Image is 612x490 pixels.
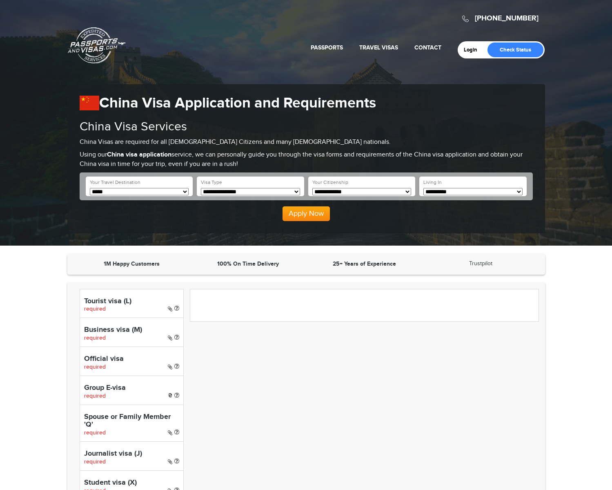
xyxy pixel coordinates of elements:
a: Login [464,47,483,53]
span: required [84,335,106,341]
h2: China Visa Services [80,120,533,134]
h4: Business visa (M) [84,326,179,334]
h4: Journalist visa (J) [84,450,179,458]
a: Travel Visas [359,44,398,51]
i: Paper Visa [168,459,172,465]
label: Your Citizenship [312,179,348,186]
i: Paper Visa [168,430,172,436]
a: Passports & [DOMAIN_NAME] [68,27,126,64]
i: Paper Visa [168,335,172,341]
span: required [84,306,106,312]
p: China Visas are required for all [DEMOGRAPHIC_DATA] Citizens and many [DEMOGRAPHIC_DATA] nationals. [80,138,533,147]
i: Paper Visa [168,364,172,370]
label: Your Travel Destination [90,179,140,186]
a: Passports [311,44,343,51]
strong: 25+ Years of Experience [333,260,396,267]
label: Visa Type [201,179,222,186]
h1: China Visa Application and Requirements [80,94,533,112]
strong: 1M Happy Customers [104,260,160,267]
i: Paper Visa [168,306,172,312]
strong: China visa application [107,151,171,159]
span: required [84,393,106,399]
a: Trustpilot [469,260,492,267]
a: Check Status [487,43,543,57]
h4: Spouse or Family Member 'Q' [84,413,179,430]
h4: Student visa (X) [84,479,179,487]
h4: Official visa [84,355,179,363]
p: Using our service, we can personally guide you through the visa forms and requirements of the Chi... [80,150,533,169]
strong: 100% On Time Delivery [217,260,279,267]
label: Living In [423,179,442,186]
h4: Tourist visa (L) [84,298,179,306]
a: [PHONE_NUMBER] [475,14,539,23]
span: required [84,364,106,370]
i: e-Visa [168,393,172,397]
a: Contact [414,44,441,51]
h4: Group E-visa [84,384,179,392]
span: required [84,459,106,465]
span: required [84,430,106,436]
button: Apply Now [283,206,330,221]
